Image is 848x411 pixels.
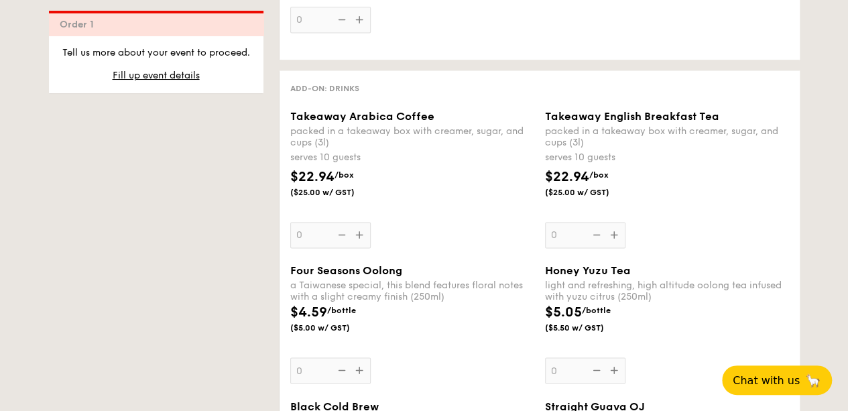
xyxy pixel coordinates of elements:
[545,187,636,198] span: ($25.00 w/ GST)
[290,169,335,185] span: $22.94
[335,170,354,180] span: /box
[290,84,359,93] span: Add-on: Drinks
[545,110,719,123] span: Takeaway English Breakfast Tea
[290,151,534,164] div: serves 10 guests
[545,280,789,302] div: light and refreshing, high altitude oolong tea infused with yuzu citrus (250ml)
[545,151,789,164] div: serves 10 guests
[113,70,200,81] span: Fill up event details
[589,170,609,180] span: /box
[327,306,356,315] span: /bottle
[60,19,99,30] span: Order 1
[290,264,402,277] span: Four Seasons Oolong
[290,187,381,198] span: ($25.00 w/ GST)
[722,365,832,395] button: Chat with us🦙
[582,306,611,315] span: /bottle
[545,264,631,277] span: Honey Yuzu Tea
[290,125,534,148] div: packed in a takeaway box with creamer, sugar, and cups (3l)
[290,110,434,123] span: Takeaway Arabica Coffee
[545,304,582,320] span: $5.05
[545,322,636,333] span: ($5.50 w/ GST)
[290,304,327,320] span: $4.59
[545,125,789,148] div: packed in a takeaway box with creamer, sugar, and cups (3l)
[733,374,800,387] span: Chat with us
[290,322,381,333] span: ($5.00 w/ GST)
[290,280,534,302] div: a Taiwanese special, this blend features floral notes with a slight creamy finish (250ml)
[60,46,253,60] p: Tell us more about your event to proceed.
[805,373,821,388] span: 🦙
[545,169,589,185] span: $22.94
